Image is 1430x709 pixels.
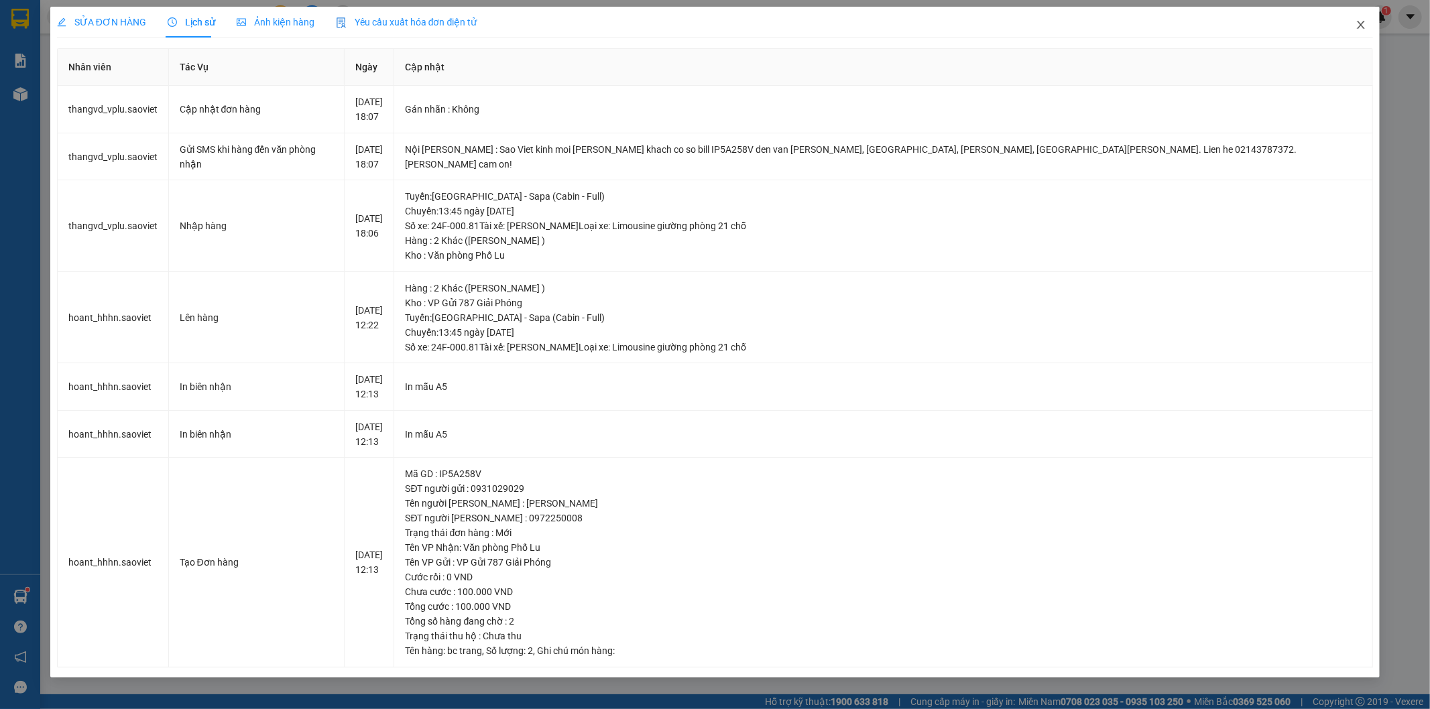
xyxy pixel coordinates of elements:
div: Nhập hàng [180,218,334,233]
th: Ngày [345,49,394,86]
span: picture [237,17,246,27]
th: Tác Vụ [169,49,345,86]
div: Tổng cước : 100.000 VND [405,599,1362,614]
span: SỬA ĐƠN HÀNG [57,17,146,27]
span: clock-circle [168,17,177,27]
div: Lên hàng [180,310,334,325]
div: Tạo Đơn hàng [180,555,334,570]
span: close [1356,19,1366,30]
div: Gán nhãn : Không [405,102,1362,117]
img: icon [336,17,347,28]
div: [DATE] 12:22 [355,303,383,332]
td: hoant_hhhn.saoviet [58,272,169,364]
div: In biên nhận [180,379,334,394]
button: Close [1342,7,1380,44]
div: Tên người [PERSON_NAME] : [PERSON_NAME] [405,496,1362,511]
td: hoant_hhhn.saoviet [58,363,169,411]
div: [DATE] 12:13 [355,372,383,401]
div: Cước rồi : 0 VND [405,570,1362,584]
td: thangvd_vplu.saoviet [58,133,169,181]
div: [DATE] 12:13 [355,547,383,577]
span: Yêu cầu xuất hóa đơn điện tử [336,17,477,27]
span: Ảnh kiện hàng [237,17,314,27]
div: Tuyến : [GEOGRAPHIC_DATA] - Sapa (Cabin - Full) Chuyến: 13:45 ngày [DATE] Số xe: 24F-000.81 Tài x... [405,310,1362,354]
div: Hàng : 2 Khác ([PERSON_NAME] ) [405,233,1362,248]
div: Trạng thái đơn hàng : Mới [405,525,1362,540]
div: Chưa cước : 100.000 VND [405,584,1362,599]
div: Hàng : 2 Khác ([PERSON_NAME] ) [405,281,1362,296]
span: 2 [528,645,533,656]
div: [DATE] 18:07 [355,142,383,172]
span: edit [57,17,66,27]
div: Tổng số hàng đang chờ : 2 [405,614,1362,629]
span: Lịch sử [168,17,215,27]
div: Cập nhật đơn hàng [180,102,334,117]
div: Mã GD : IP5A258V [405,466,1362,481]
div: SĐT người gửi : 0931029029 [405,481,1362,496]
td: thangvd_vplu.saoviet [58,180,169,272]
div: In biên nhận [180,427,334,442]
td: hoant_hhhn.saoviet [58,458,169,667]
div: [DATE] 18:07 [355,94,383,124]
div: Tên VP Gửi : VP Gửi 787 Giải Phóng [405,555,1362,570]
td: hoant_hhhn.saoviet [58,411,169,458]
div: Nội [PERSON_NAME] : Sao Viet kinh moi [PERSON_NAME] khach co so bill IP5A258V den van [PERSON_NAM... [405,142,1362,172]
div: In mẫu A5 [405,379,1362,394]
td: thangvd_vplu.saoviet [58,86,169,133]
div: Tuyến : [GEOGRAPHIC_DATA] - Sapa (Cabin - Full) Chuyến: 13:45 ngày [DATE] Số xe: 24F-000.81 Tài x... [405,189,1362,233]
div: Tên VP Nhận: Văn phòng Phố Lu [405,540,1362,555]
div: Gửi SMS khi hàng đến văn phòng nhận [180,142,334,172]
span: bc trang [447,645,482,656]
div: Tên hàng: , Số lượng: , Ghi chú món hàng: [405,643,1362,658]
div: In mẫu A5 [405,427,1362,442]
div: Kho : Văn phòng Phố Lu [405,248,1362,263]
div: [DATE] 18:06 [355,211,383,241]
th: Cập nhật [394,49,1373,86]
div: [DATE] 12:13 [355,420,383,449]
div: SĐT người [PERSON_NAME] : 0972250008 [405,511,1362,525]
div: Kho : VP Gửi 787 Giải Phóng [405,296,1362,310]
th: Nhân viên [58,49,169,86]
div: Trạng thái thu hộ : Chưa thu [405,629,1362,643]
